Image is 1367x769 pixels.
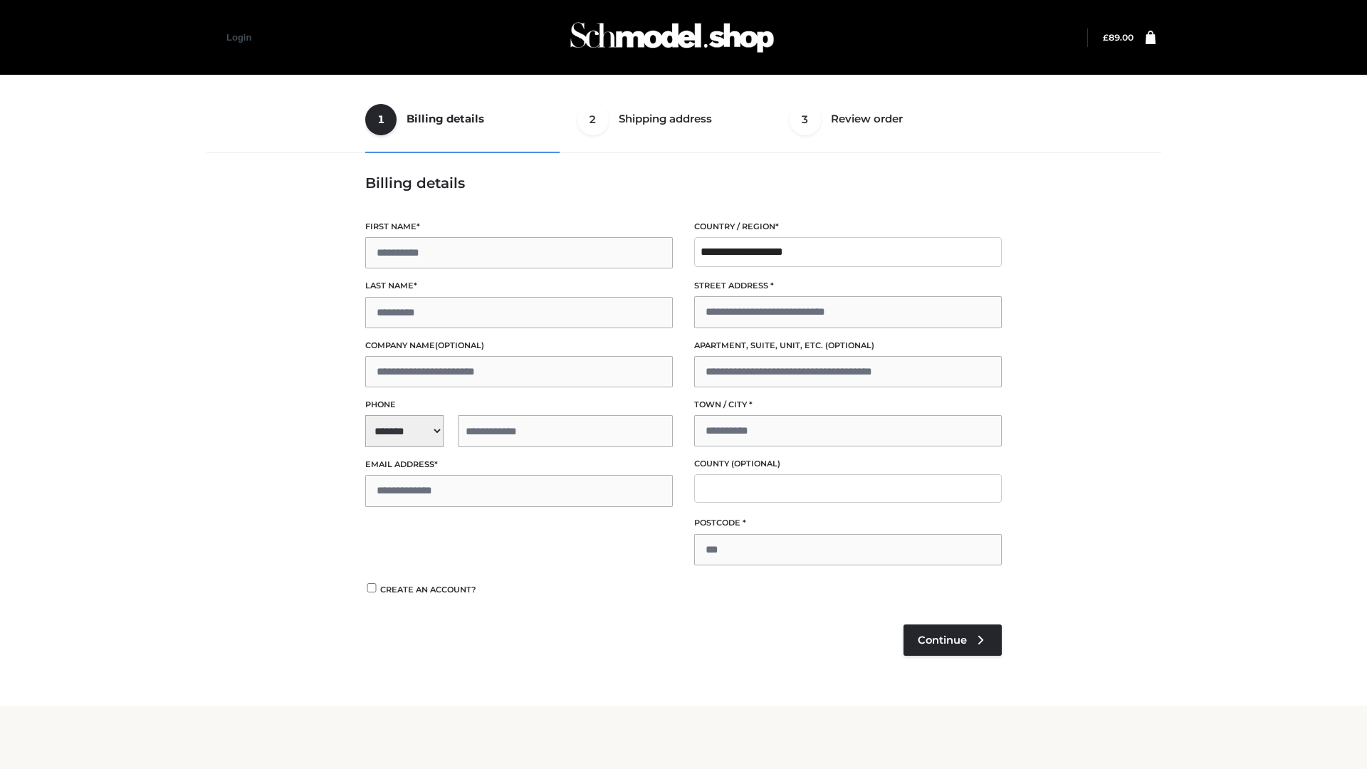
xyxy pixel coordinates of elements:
[1103,32,1133,43] a: £89.00
[825,340,874,350] span: (optional)
[694,398,1002,412] label: Town / City
[731,459,780,469] span: (optional)
[694,516,1002,530] label: Postcode
[694,339,1002,352] label: Apartment, suite, unit, etc.
[694,220,1002,234] label: Country / Region
[565,9,779,66] img: Schmodel Admin 964
[365,458,673,471] label: Email address
[1103,32,1133,43] bdi: 89.00
[365,174,1002,192] h3: Billing details
[380,585,476,595] span: Create an account?
[226,32,251,43] a: Login
[1103,32,1109,43] span: £
[435,340,484,350] span: (optional)
[365,339,673,352] label: Company name
[694,457,1002,471] label: County
[365,279,673,293] label: Last name
[918,634,967,647] span: Continue
[365,398,673,412] label: Phone
[365,220,673,234] label: First name
[365,583,378,592] input: Create an account?
[694,279,1002,293] label: Street address
[904,624,1002,656] a: Continue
